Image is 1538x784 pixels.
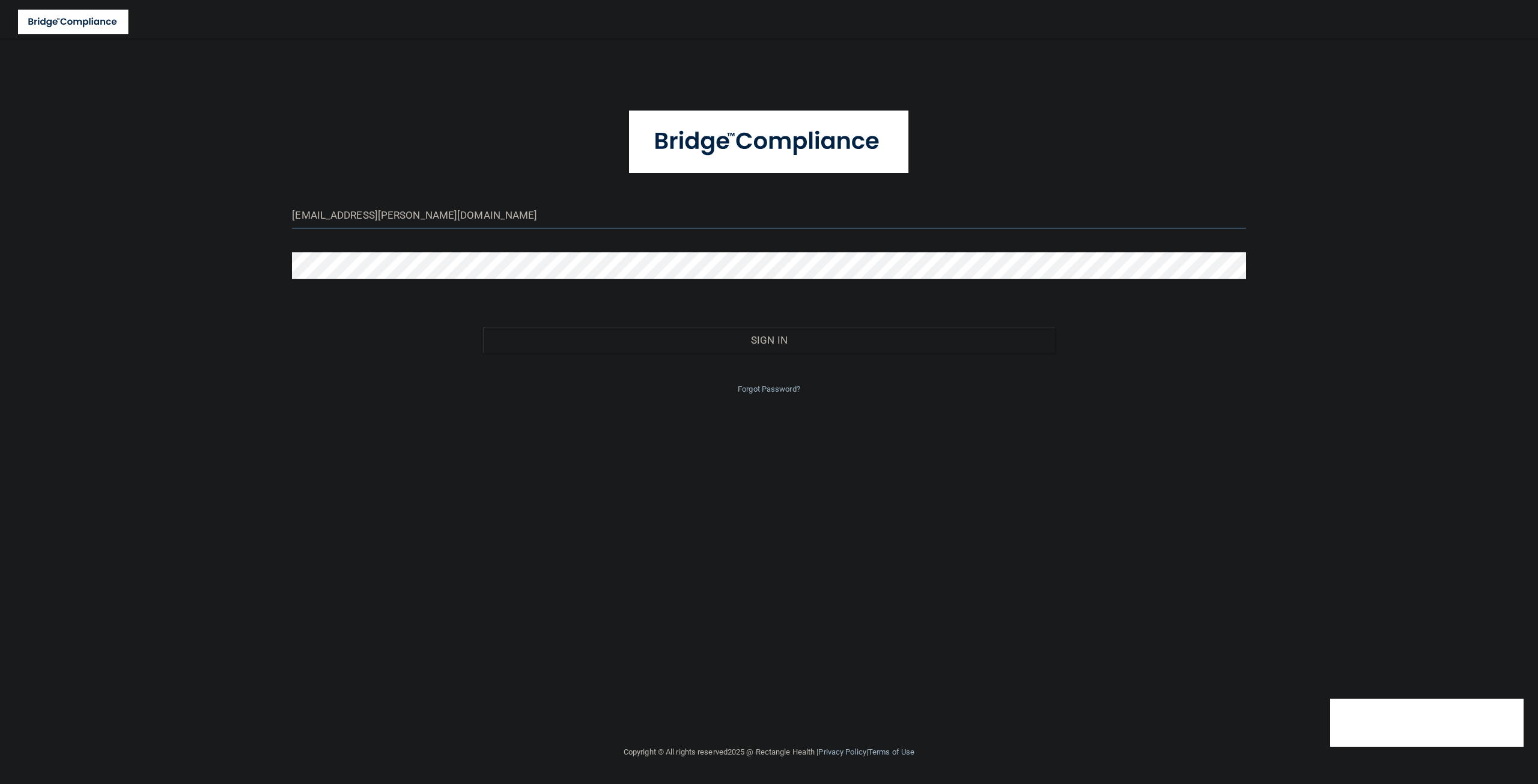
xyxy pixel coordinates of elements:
[18,10,129,34] img: bridge_compliance_login_screen.278c3ca4.svg
[1330,699,1524,747] iframe: Drift Widget Chat Controller
[550,733,988,771] div: Copyright © All rights reserved 2025 @ Rectangle Health | |
[818,747,866,756] a: Privacy Policy
[483,327,1055,353] button: Sign In
[738,384,800,394] a: Forgot Password?
[868,747,914,756] a: Terms of Use
[629,111,909,173] img: bridge_compliance_login_screen.278c3ca4.svg
[292,202,1245,229] input: Email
